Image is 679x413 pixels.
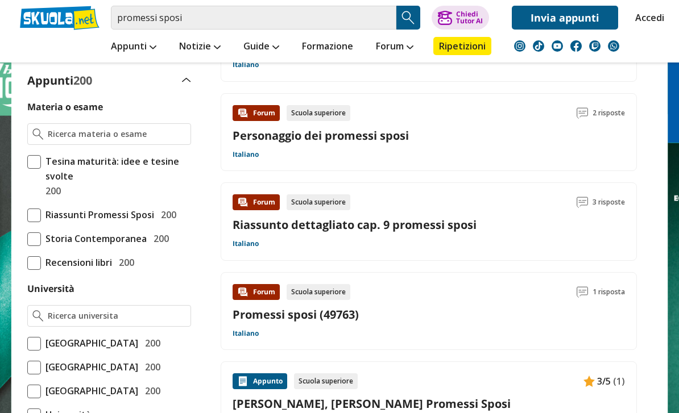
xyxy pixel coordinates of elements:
span: [GEOGRAPHIC_DATA] [41,360,138,374]
a: Guide [241,37,282,57]
img: facebook [570,40,582,52]
img: youtube [552,40,563,52]
span: 200 [149,231,169,246]
img: Commenti lettura [577,107,588,119]
span: 200 [140,383,160,398]
a: Notizie [176,37,223,57]
button: ChiediTutor AI [432,6,489,30]
span: Riassunti Promessi Sposi [41,207,154,222]
a: Formazione [299,37,356,57]
div: Scuola superiore [287,194,350,210]
img: instagram [514,40,525,52]
span: 200 [41,183,61,198]
div: Appunto [233,373,287,389]
label: Materia o esame [27,101,103,113]
input: Ricerca universita [48,310,186,322]
span: 200 [140,336,160,351]
a: [PERSON_NAME], [PERSON_NAME] Promessi Sposi [233,396,625,411]
label: Appunti [27,73,92,88]
div: Scuola superiore [287,105,350,121]
img: Appunti contenuto [583,376,595,387]
input: Ricerca materia o esame [48,128,186,140]
img: Apri e chiudi sezione [182,78,191,82]
img: Ricerca universita [32,310,43,322]
a: Invia appunti [512,6,618,30]
img: Forum contenuto [237,107,249,119]
a: Accedi [635,6,659,30]
span: 2 risposte [593,105,625,121]
div: Scuola superiore [294,373,358,389]
input: Cerca appunti, riassunti o versioni [111,6,396,30]
span: 200 [156,207,176,222]
img: tiktok [533,40,544,52]
a: Riassunto dettagliato cap. 9 promessi sposi [233,217,477,232]
span: 200 [114,255,134,270]
span: Storia Contemporanea [41,231,147,246]
span: [GEOGRAPHIC_DATA] [41,383,138,398]
img: Appunti contenuto [237,376,249,387]
img: Commenti lettura [577,197,588,208]
span: [GEOGRAPHIC_DATA] [41,336,138,351]
img: Cerca appunti, riassunti o versioni [400,9,417,26]
a: Promessi sposi (49763) [233,307,359,322]
img: Ricerca materia o esame [32,128,43,140]
span: (1) [613,374,625,389]
img: Forum contenuto [237,197,249,208]
a: Italiano [233,150,259,159]
a: Italiano [233,60,259,69]
div: Forum [233,284,280,300]
a: Ripetizioni [433,37,491,55]
img: WhatsApp [608,40,619,52]
a: Italiano [233,329,259,338]
span: Recensioni libri [41,255,112,270]
span: 200 [140,360,160,374]
a: Appunti [108,37,159,57]
img: Commenti lettura [577,286,588,298]
img: twitch [589,40,601,52]
div: Scuola superiore [287,284,350,300]
span: 3 risposte [593,194,625,210]
button: Search Button [396,6,420,30]
div: Forum [233,105,280,121]
div: Chiedi Tutor AI [456,11,483,24]
span: 3/5 [597,374,611,389]
a: Personaggio dei promessi sposi [233,128,409,143]
span: 200 [73,73,92,88]
a: Forum [373,37,416,57]
span: Tesina maturità: idee e tesine svolte [41,154,191,183]
label: Università [27,282,74,295]
span: 1 risposta [593,284,625,300]
a: Italiano [233,239,259,248]
div: Forum [233,194,280,210]
img: Forum contenuto [237,286,249,298]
